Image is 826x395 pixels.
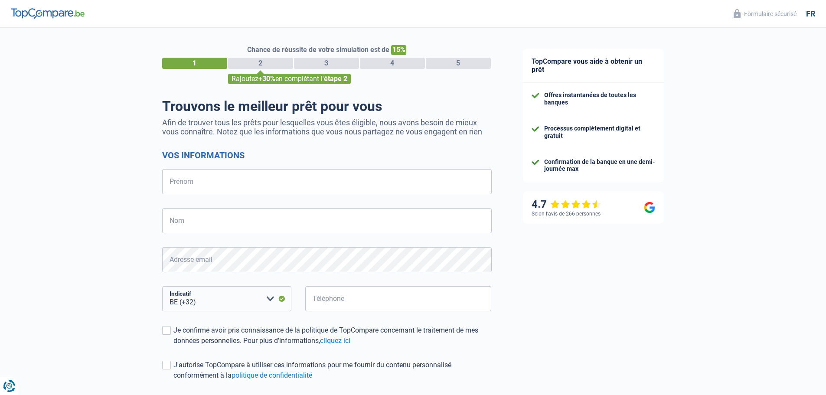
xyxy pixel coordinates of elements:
span: étape 2 [324,75,347,83]
input: 401020304 [305,286,492,311]
div: 5 [426,58,491,69]
div: 1 [162,58,227,69]
div: Processus complètement digital et gratuit [544,125,655,140]
div: TopCompare vous aide à obtenir un prêt [523,49,664,83]
div: J'autorise TopCompare à utiliser ces informations pour me fournir du contenu personnalisé conform... [173,360,492,381]
span: 15% [391,45,406,55]
div: Confirmation de la banque en une demi-journée max [544,158,655,173]
div: 3 [294,58,359,69]
div: 4 [360,58,425,69]
button: Formulaire sécurisé [728,7,802,21]
p: Afin de trouver tous les prêts pour lesquelles vous êtes éligible, nous avons besoin de mieux vou... [162,118,492,136]
div: Je confirme avoir pris connaissance de la politique de TopCompare concernant le traitement de mes... [173,325,492,346]
h2: Vos informations [162,150,492,160]
span: +30% [258,75,275,83]
h1: Trouvons le meilleur prêt pour vous [162,98,492,114]
a: politique de confidentialité [232,371,312,379]
span: Chance de réussite de votre simulation est de [247,46,389,54]
div: Rajoutez en complétant l' [228,74,351,84]
div: fr [806,9,815,19]
img: TopCompare Logo [11,8,85,19]
a: cliquez ici [320,336,350,345]
div: Offres instantanées de toutes les banques [544,91,655,106]
div: Selon l’avis de 266 personnes [532,211,601,217]
div: 2 [228,58,293,69]
div: 4.7 [532,198,601,211]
